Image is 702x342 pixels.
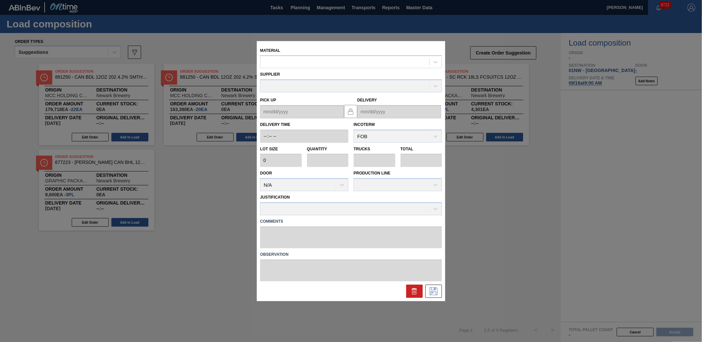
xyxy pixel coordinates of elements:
label: Justification [260,195,290,200]
img: locked [347,108,355,116]
div: Save Suggestion [425,285,442,298]
label: Lot size [260,144,302,154]
label: Quantity [307,147,327,151]
input: mm/dd/yyyy [357,105,441,118]
label: Delivery [357,98,377,103]
label: Production Line [354,171,390,176]
label: Door [260,171,272,176]
label: Supplier [260,72,280,77]
label: Trucks [354,147,370,151]
label: Pick up [260,98,276,103]
label: Material [260,48,280,53]
button: locked [344,105,357,118]
label: Total [401,147,413,151]
input: mm/dd/yyyy [260,105,344,118]
label: Observation [260,250,442,259]
label: Comments [260,217,442,226]
label: Incoterm [354,122,375,127]
label: Delivery Time [260,120,348,130]
div: Delete Suggestion [406,285,423,298]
